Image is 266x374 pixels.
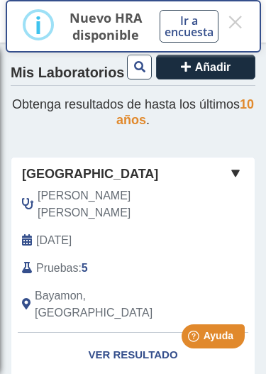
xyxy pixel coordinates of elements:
button: Añadir [156,55,255,79]
span: [GEOGRAPHIC_DATA] [22,165,158,184]
h4: Mis Laboratorios [11,65,124,82]
button: Close this dialog [227,9,243,35]
span: 2025-03-31 [36,232,72,249]
span: Perez Grau, Maria [38,187,202,221]
span: Pruebas [36,260,78,277]
div: : [11,260,213,277]
span: 10 años [116,97,254,127]
div: i [35,12,42,38]
span: Bayamon, PR [35,287,202,321]
button: Ir a encuesta [160,10,218,43]
span: Obtenga resultados de hasta los últimos . [12,97,254,127]
iframe: Help widget launcher [140,319,250,358]
span: Añadir [195,61,231,73]
b: 5 [82,262,88,274]
p: Nuevo HRA disponible [69,9,143,43]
